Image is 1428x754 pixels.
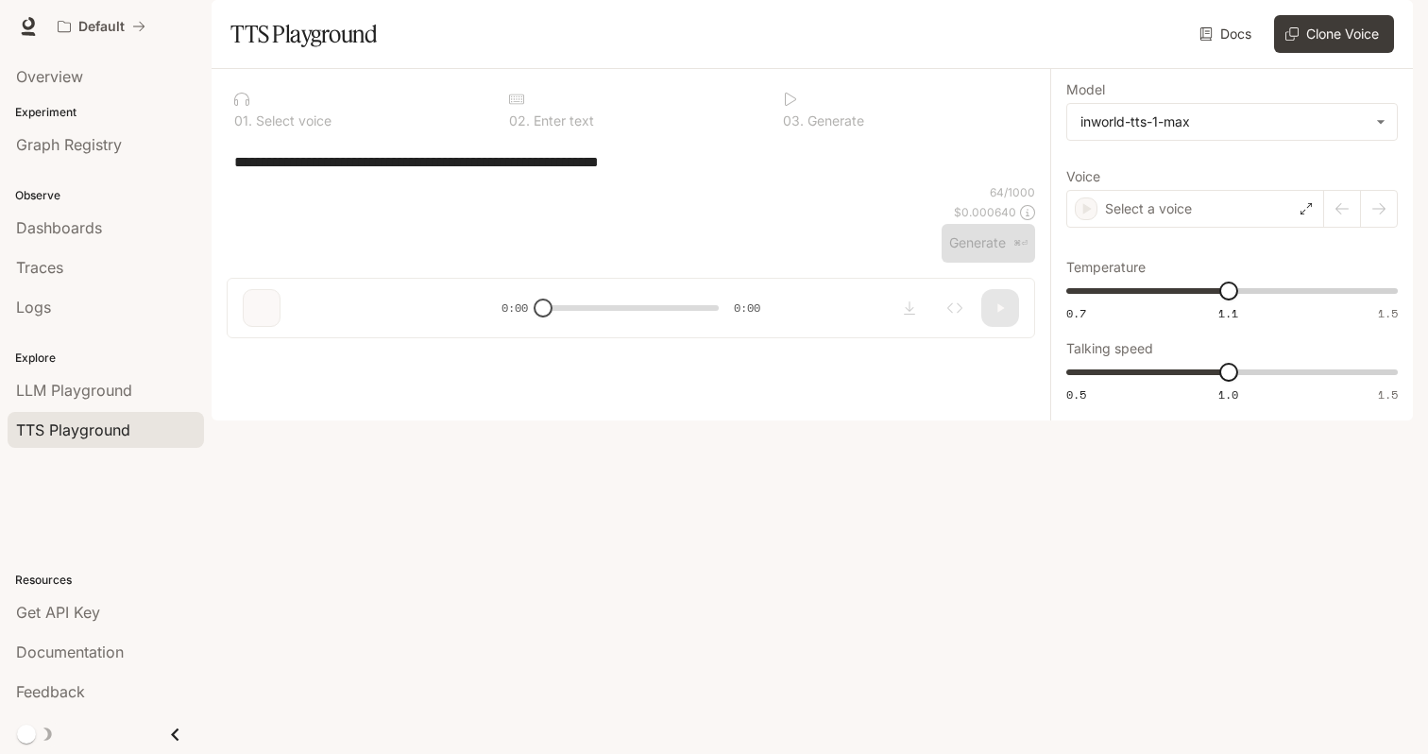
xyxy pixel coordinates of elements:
[1105,199,1192,218] p: Select a voice
[1274,15,1394,53] button: Clone Voice
[1066,342,1153,355] p: Talking speed
[49,8,154,45] button: All workspaces
[1196,15,1259,53] a: Docs
[234,114,252,128] p: 0 1 .
[1080,112,1367,131] div: inworld-tts-1-max
[804,114,864,128] p: Generate
[509,114,530,128] p: 0 2 .
[1066,170,1100,183] p: Voice
[1066,83,1105,96] p: Model
[1066,261,1146,274] p: Temperature
[1066,386,1086,403] span: 0.5
[1218,305,1238,321] span: 1.1
[230,15,377,53] h1: TTS Playground
[1378,305,1398,321] span: 1.5
[1067,104,1397,140] div: inworld-tts-1-max
[1378,386,1398,403] span: 1.5
[1066,305,1086,321] span: 0.7
[1218,386,1238,403] span: 1.0
[954,204,1016,220] p: $ 0.000640
[78,19,125,35] p: Default
[252,114,331,128] p: Select voice
[990,184,1035,200] p: 64 / 1000
[783,114,804,128] p: 0 3 .
[530,114,594,128] p: Enter text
